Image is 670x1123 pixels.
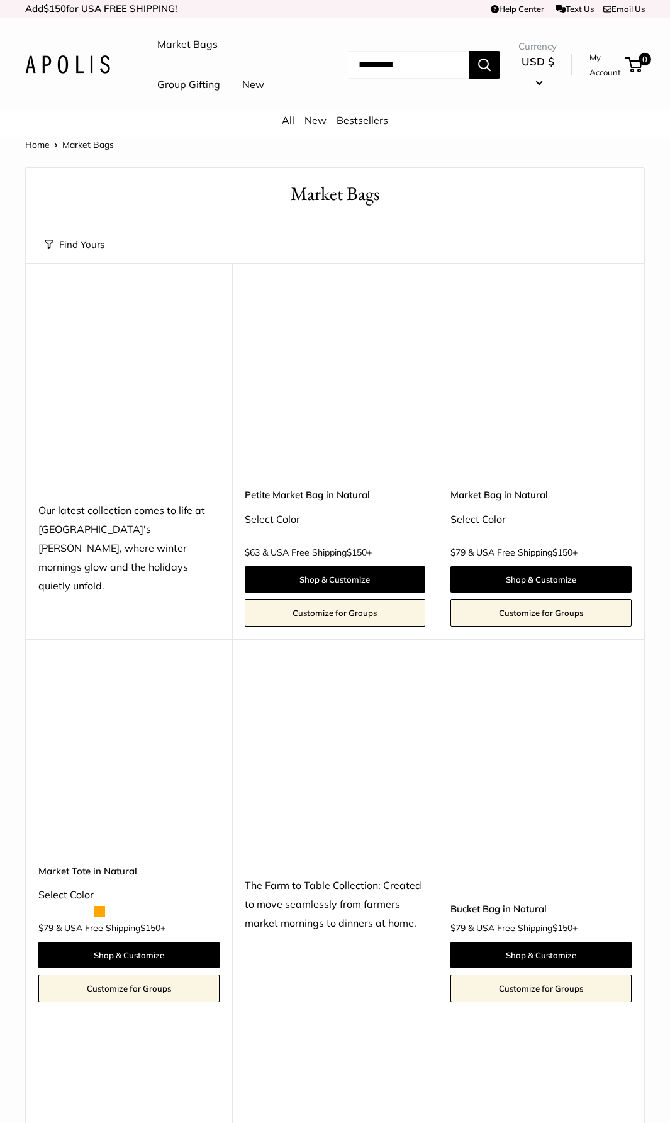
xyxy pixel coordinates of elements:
span: $150 [347,547,367,558]
span: 0 [639,53,651,65]
div: The Farm to Table Collection: Created to move seamlessly from farmers market mornings to dinners ... [245,876,426,933]
a: Group Gifting [157,75,220,94]
a: Market Bag in NaturalMarket Bag in Natural [450,294,632,476]
div: Our latest collection comes to life at [GEOGRAPHIC_DATA]'s [PERSON_NAME], where winter mornings g... [38,501,220,596]
a: My Account [589,50,621,81]
span: & USA Free Shipping + [468,924,578,932]
span: $150 [552,922,572,934]
a: Shop & Customize [38,942,220,968]
img: Apolis [25,55,110,74]
a: Shop & Customize [450,942,632,968]
a: Email Us [603,4,645,14]
a: Petite Market Bag in Natural [245,488,426,502]
button: Search [469,51,500,79]
span: $79 [38,922,53,934]
span: $79 [450,547,466,558]
a: Bucket Bag in NaturalBucket Bag in Natural [450,671,632,852]
a: Shop & Customize [245,566,426,593]
a: Petite Market Bag in NaturalPetite Market Bag in Natural [245,294,426,476]
a: Text Us [556,4,594,14]
button: Find Yours [45,236,104,254]
div: Select Color [450,510,632,529]
span: & USA Free Shipping + [468,548,578,557]
span: & USA Free Shipping + [262,548,372,557]
span: Market Bags [62,139,114,150]
a: Help Center [491,4,544,14]
a: Customize for Groups [450,599,632,627]
a: Bestsellers [337,114,388,126]
input: Search... [349,51,469,79]
span: Currency [518,38,557,55]
a: Home [25,139,50,150]
a: Customize for Groups [450,975,632,1002]
a: Market Tote in Natural [38,864,220,878]
a: 0 [627,57,642,72]
span: & USA Free Shipping + [56,924,165,932]
a: Customize for Groups [245,599,426,627]
span: $63 [245,547,260,558]
a: All [282,114,294,126]
a: New [242,75,264,94]
span: USD $ [522,55,554,68]
span: $150 [552,547,572,558]
a: Bucket Bag in Natural [450,902,632,916]
a: Market Bags [157,35,218,54]
h1: Market Bags [45,181,625,208]
nav: Breadcrumb [25,137,114,153]
span: $150 [43,3,66,14]
a: Shop & Customize [450,566,632,593]
span: $150 [140,922,160,934]
a: Market Bag in Natural [450,488,632,502]
div: Select Color [38,886,220,905]
span: $79 [450,922,466,934]
a: Customize for Groups [38,975,220,1002]
a: description_Make it yours with custom printed text.Market Tote in Natural [38,671,220,852]
button: USD $ [518,52,557,92]
a: New [304,114,327,126]
div: Select Color [245,510,426,529]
